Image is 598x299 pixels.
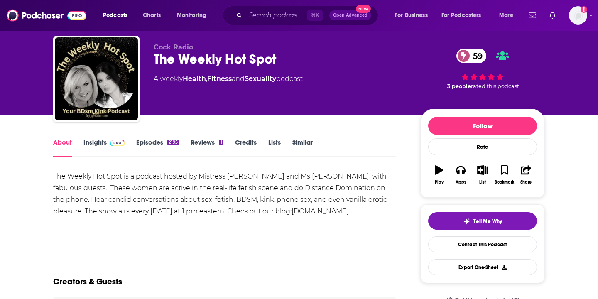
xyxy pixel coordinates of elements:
a: [DOMAIN_NAME] [292,207,349,215]
button: Open AdvancedNew [329,10,371,20]
button: List [472,160,493,190]
h2: Creators & Guests [53,277,122,287]
button: Share [515,160,537,190]
img: Podchaser Pro [110,140,125,146]
span: Cock Radio [154,43,193,51]
div: 59 3 peoplerated this podcast [420,43,545,95]
a: Charts [137,9,166,22]
span: , [206,75,207,83]
a: Episodes2195 [136,138,179,157]
a: Contact This Podcast [428,236,537,252]
span: 3 people [447,83,471,89]
span: Monitoring [177,10,206,21]
a: InsightsPodchaser Pro [83,138,125,157]
span: Podcasts [103,10,127,21]
img: The Weekly Hot Spot [55,37,138,120]
button: Export One-Sheet [428,259,537,275]
span: ⌘ K [307,10,323,21]
div: Search podcasts, credits, & more... [230,6,386,25]
a: Sexuality [245,75,276,83]
div: Share [520,180,532,185]
a: Health [183,75,206,83]
a: Show notifications dropdown [525,8,539,22]
span: Tell Me Why [473,218,502,225]
div: Play [435,180,444,185]
button: tell me why sparkleTell Me Why [428,212,537,230]
img: tell me why sparkle [463,218,470,225]
button: open menu [493,9,524,22]
span: Open Advanced [333,13,368,17]
img: User Profile [569,6,587,25]
button: Bookmark [493,160,515,190]
div: A weekly podcast [154,74,303,84]
button: Show profile menu [569,6,587,25]
button: Play [428,160,450,190]
div: List [479,180,486,185]
span: Charts [143,10,161,21]
a: Lists [268,138,281,157]
span: and [232,75,245,83]
a: Credits [235,138,257,157]
input: Search podcasts, credits, & more... [245,9,307,22]
span: 59 [465,49,487,63]
div: Bookmark [495,180,514,185]
div: The Weekly Hot Spot is a podcast hosted by Mistress [PERSON_NAME] and Ms [PERSON_NAME], with fabu... [53,171,396,217]
span: For Podcasters [441,10,481,21]
img: Podchaser - Follow, Share and Rate Podcasts [7,7,86,23]
span: rated this podcast [471,83,519,89]
a: Show notifications dropdown [546,8,559,22]
div: 1 [219,140,223,145]
button: open menu [389,9,438,22]
a: About [53,138,72,157]
div: Rate [428,138,537,155]
span: New [356,5,371,13]
div: Apps [456,180,466,185]
button: open menu [436,9,493,22]
span: Logged in as AparnaKulkarni [569,6,587,25]
a: Similar [292,138,313,157]
a: Fitness [207,75,232,83]
button: open menu [171,9,217,22]
button: Follow [428,117,537,135]
span: For Business [395,10,428,21]
button: open menu [97,9,138,22]
button: Apps [450,160,471,190]
span: More [499,10,513,21]
a: 59 [456,49,487,63]
a: Reviews1 [191,138,223,157]
div: 2195 [167,140,179,145]
svg: Add a profile image [581,6,587,13]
